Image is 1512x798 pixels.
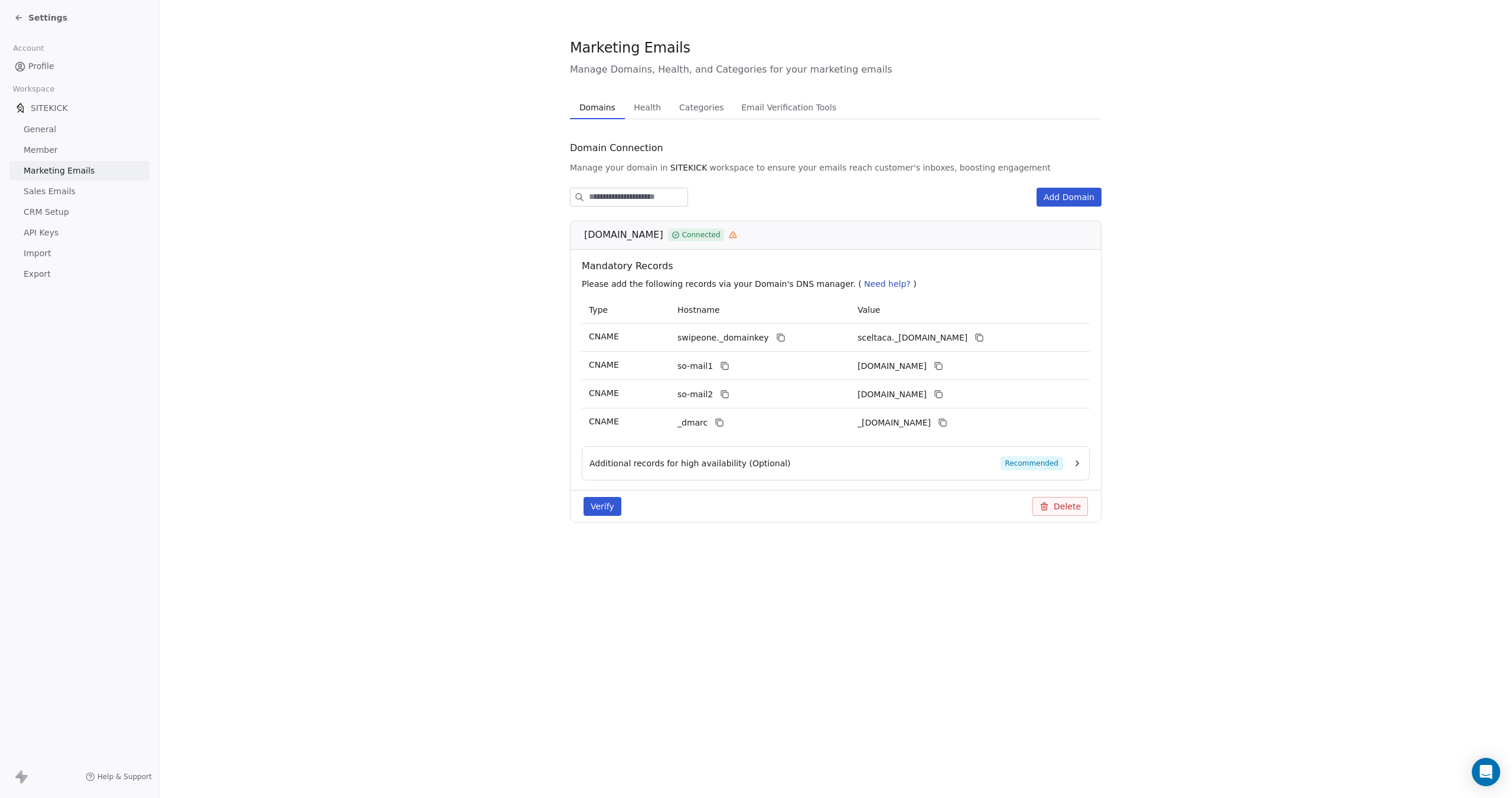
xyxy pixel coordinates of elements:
span: Email Verification Tools [737,99,841,116]
a: Import [9,244,149,263]
span: Recommended [1001,456,1063,470]
span: _dmarc [677,417,708,429]
button: Add Domain [1037,188,1102,207]
span: Need help? [864,279,911,289]
a: Member [9,140,149,160]
span: Health [629,99,666,116]
span: Import [24,247,51,260]
a: Help & Support [86,772,152,781]
a: API Keys [9,223,149,243]
span: Hostname [677,305,720,315]
span: Domain Connection [570,141,663,155]
span: Marketing Emails [570,39,690,57]
img: SCELTA%20ICON%20for%20Welcome%20Screen%20(1).png [14,102,26,114]
span: API Keys [24,227,58,239]
span: _dmarc.swipeone.email [858,417,931,429]
span: Manage your domain in [570,162,668,174]
span: Categories [674,99,728,116]
p: Please add the following records via your Domain's DNS manager. ( ) [582,278,1094,290]
a: CRM Setup [9,202,149,222]
span: sceltaca._domainkey.swipeone.email [858,332,967,344]
span: SITEKICK [670,162,708,174]
span: sceltaca1.swipeone.email [858,360,927,372]
span: swipeone._domainkey [677,332,769,344]
a: Marketing Emails [9,161,149,181]
span: Workspace [8,80,60,98]
span: Mandatory Records [582,259,1094,273]
span: Account [8,40,49,57]
button: Verify [584,497,621,516]
span: Help & Support [97,772,152,781]
button: Additional records for high availability (Optional)Recommended [589,456,1082,470]
span: CNAME [589,417,619,426]
span: General [24,123,56,136]
span: Marketing Emails [24,165,94,177]
a: Export [9,264,149,284]
span: sceltaca2.swipeone.email [858,388,927,401]
span: SITEKICK [31,102,68,114]
span: CNAME [589,332,619,341]
button: Delete [1032,497,1088,516]
span: Additional records for high availability (Optional) [589,457,791,469]
span: Member [24,144,58,156]
span: Profile [28,60,54,73]
a: Sales Emails [9,182,149,201]
span: Manage Domains, Health, and Categories for your marketing emails [570,63,1102,77]
span: customer's inboxes, boosting engagement [875,162,1051,174]
p: Type [589,304,663,316]
span: workspace to ensure your emails reach [709,162,872,174]
span: Domains [575,99,620,116]
div: Open Intercom Messenger [1472,758,1500,786]
span: Settings [28,12,67,24]
span: so-mail1 [677,360,713,372]
span: Value [858,305,880,315]
span: Connected [682,230,721,240]
span: Sales Emails [24,185,76,198]
a: Profile [9,57,149,76]
span: CRM Setup [24,206,69,218]
span: CNAME [589,388,619,398]
span: so-mail2 [677,388,713,401]
span: [DOMAIN_NAME] [584,228,663,242]
span: Export [24,268,51,280]
span: CNAME [589,360,619,369]
a: General [9,120,149,139]
a: Settings [14,12,67,24]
